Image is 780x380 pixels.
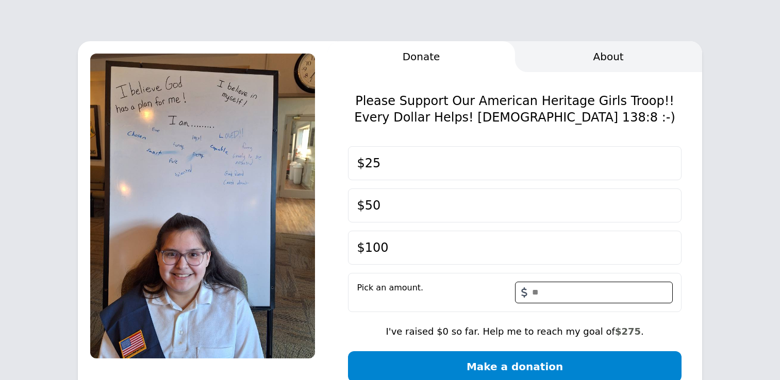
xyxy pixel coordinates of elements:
img: Make a donation during the fundraising drive for American Heritage Girls Troop 0226. [90,54,315,358]
input: Pick an amount. [515,282,673,303]
nav: Main [327,41,702,72]
span: Pick an amount. [357,282,515,297]
span: $275 [615,326,641,337]
span: $25 [357,155,380,171]
span: $50 [357,197,380,214]
strong: Please Support Our American Heritage Girls Troop!! Every Dollar Helps! [DEMOGRAPHIC_DATA] 138:8 :-) [348,93,681,126]
button: Donate [327,41,515,72]
button: About [515,41,702,72]
span: $100 [357,239,388,256]
p: I've raised $0 so far. Help me to reach my goal of . [348,324,681,339]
